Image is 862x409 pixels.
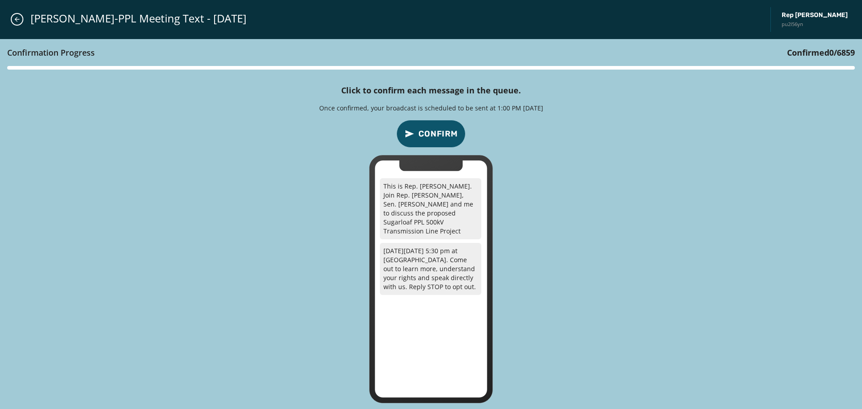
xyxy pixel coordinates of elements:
[829,47,834,58] span: 0
[7,46,95,59] h3: Confirmation Progress
[396,120,466,148] button: confirm-p2p-message-button
[782,11,848,20] span: Rep [PERSON_NAME]
[380,178,481,239] p: This is Rep. [PERSON_NAME]. Join Rep. [PERSON_NAME], Sen. [PERSON_NAME] and me to discuss the pro...
[380,243,481,295] p: [DATE][DATE] 5:30 pm at [GEOGRAPHIC_DATA]. Come out to learn more, understand your rights and spe...
[31,11,246,26] span: [PERSON_NAME]-PPL Meeting Text - [DATE]
[341,84,521,97] h4: Click to confirm each message in the queue.
[787,46,855,59] h3: Confirmed / 6859
[319,104,543,113] p: Once confirmed, your broadcast is scheduled to be sent at 1:00 PM [DATE]
[782,21,848,28] span: pu2l56yn
[418,128,458,140] span: Confirm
